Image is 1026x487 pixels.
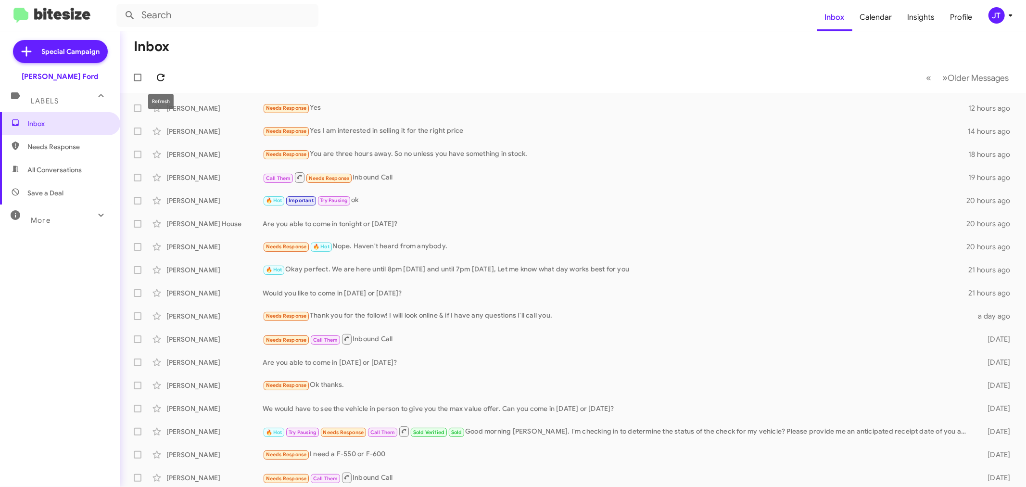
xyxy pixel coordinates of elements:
span: Labels [31,97,59,105]
div: Okay perfect. We are here until 8pm [DATE] and until 7pm [DATE], Let me know what day works best ... [263,264,968,275]
div: 20 hours ago [966,219,1018,229]
span: Needs Response [266,128,307,134]
span: Sold Verified [413,429,445,436]
div: [PERSON_NAME] [166,127,263,136]
a: Special Campaign [13,40,108,63]
span: 🔥 Hot [313,243,329,250]
h1: Inbox [134,39,169,54]
div: a day ago [971,311,1018,321]
div: [PERSON_NAME] [166,381,263,390]
span: Try Pausing [320,197,348,204]
div: [PERSON_NAME] [166,334,263,344]
div: [PERSON_NAME] Ford [22,72,99,81]
div: 19 hours ago [968,173,1018,182]
span: » [942,72,948,84]
div: Are you able to come in [DATE] or [DATE]? [263,358,971,367]
div: [PERSON_NAME] House [166,219,263,229]
div: [PERSON_NAME] [166,173,263,182]
div: 12 hours ago [968,103,1018,113]
div: I need a F-550 or F-600 [263,449,971,460]
div: Refresh [148,94,174,109]
span: Needs Response [309,175,350,181]
div: [PERSON_NAME] [166,265,263,275]
span: Needs Response [266,313,307,319]
div: Nope. Haven't heard from anybody. [263,241,966,252]
div: JT [988,7,1005,24]
div: [DATE] [971,404,1018,413]
span: Needs Response [27,142,109,152]
div: [DATE] [971,334,1018,344]
div: Ok thanks. [263,380,971,391]
span: Call Them [313,337,338,343]
div: Would you like to come in [DATE] or [DATE]? [263,288,968,298]
span: 🔥 Hot [266,267,282,273]
div: [PERSON_NAME] [166,288,263,298]
div: [DATE] [971,358,1018,367]
span: Call Them [313,475,338,482]
button: JT [980,7,1015,24]
div: [PERSON_NAME] [166,242,263,252]
span: Try Pausing [289,429,317,436]
span: Needs Response [266,243,307,250]
div: [DATE] [971,427,1018,436]
span: All Conversations [27,165,82,175]
div: Yes [263,103,968,114]
span: Important [289,197,314,204]
span: Needs Response [323,429,364,436]
div: [PERSON_NAME] [166,358,263,367]
div: 21 hours ago [968,265,1018,275]
div: Thank you for the follow! I will look online & if I have any questions I'll call you. [263,310,971,321]
span: More [31,216,51,225]
div: [PERSON_NAME] [166,150,263,159]
span: Call Them [370,429,395,436]
span: Needs Response [266,105,307,111]
nav: Page navigation example [921,68,1014,88]
div: [PERSON_NAME] [166,473,263,483]
span: 🔥 Hot [266,429,282,436]
div: Yes I am interested in selling it for the right price [263,126,968,137]
span: Needs Response [266,382,307,388]
div: ok [263,195,966,206]
span: Needs Response [266,151,307,157]
span: 🔥 Hot [266,197,282,204]
a: Calendar [852,3,900,31]
a: Insights [900,3,943,31]
div: You are three hours away. So no unless you have something in stock. [263,149,968,160]
div: Inbound Call [263,472,971,484]
span: Special Campaign [42,47,100,56]
span: Older Messages [948,73,1009,83]
a: Profile [943,3,980,31]
span: Needs Response [266,337,307,343]
div: 14 hours ago [968,127,1018,136]
span: Save a Deal [27,188,63,198]
div: [DATE] [971,450,1018,460]
div: [DATE] [971,381,1018,390]
div: 21 hours ago [968,288,1018,298]
div: Inbound Call [263,171,968,183]
div: [DATE] [971,473,1018,483]
div: Are you able to come in tonight or [DATE]? [263,219,966,229]
div: 20 hours ago [966,196,1018,205]
a: Inbox [817,3,852,31]
div: Good morning [PERSON_NAME]. I'm checking in to determine the status of the check for my vehicle? ... [263,425,971,437]
div: [PERSON_NAME] [166,103,263,113]
span: Needs Response [266,475,307,482]
div: [PERSON_NAME] [166,404,263,413]
span: Needs Response [266,451,307,458]
div: We would have to see the vehicle in person to give you the max value offer. Can you come in [DATE... [263,404,971,413]
div: [PERSON_NAME] [166,427,263,436]
span: Sold [451,429,462,436]
div: 20 hours ago [966,242,1018,252]
div: Inbound Call [263,333,971,345]
button: Previous [920,68,937,88]
div: [PERSON_NAME] [166,450,263,460]
input: Search [116,4,318,27]
span: Inbox [27,119,109,128]
div: 18 hours ago [968,150,1018,159]
span: « [926,72,931,84]
div: [PERSON_NAME] [166,196,263,205]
